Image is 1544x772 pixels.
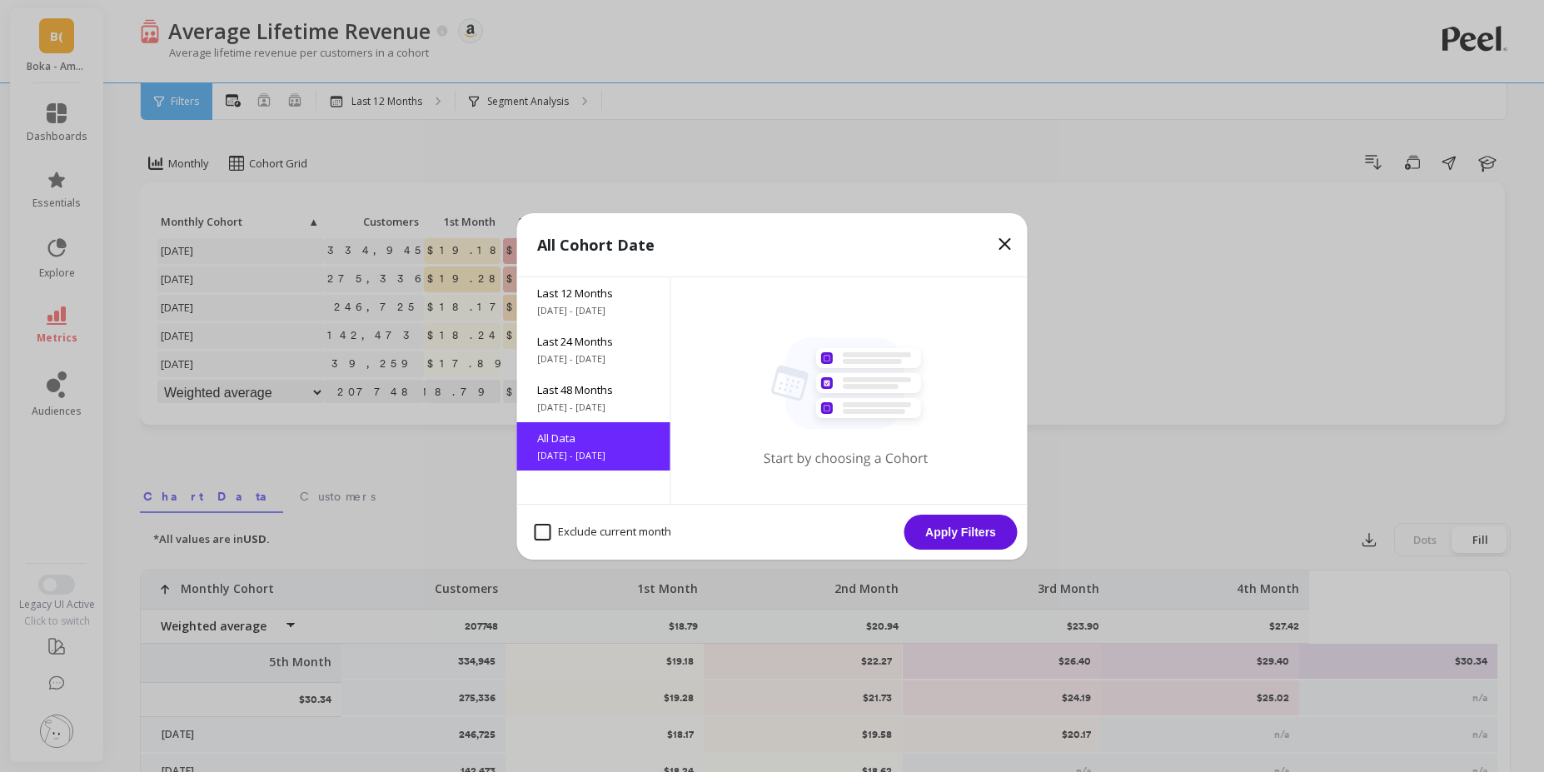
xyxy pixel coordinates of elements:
button: Apply Filters [904,515,1018,550]
p: All Cohort Date [537,233,655,257]
span: Last 12 Months [537,286,650,301]
span: All Data [537,431,650,446]
span: Last 48 Months [537,382,650,397]
span: [DATE] - [DATE] [537,401,650,414]
span: [DATE] - [DATE] [537,352,650,366]
span: [DATE] - [DATE] [537,449,650,462]
span: Last 24 Months [537,334,650,349]
span: Exclude current month [535,524,671,540]
span: [DATE] - [DATE] [537,304,650,317]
